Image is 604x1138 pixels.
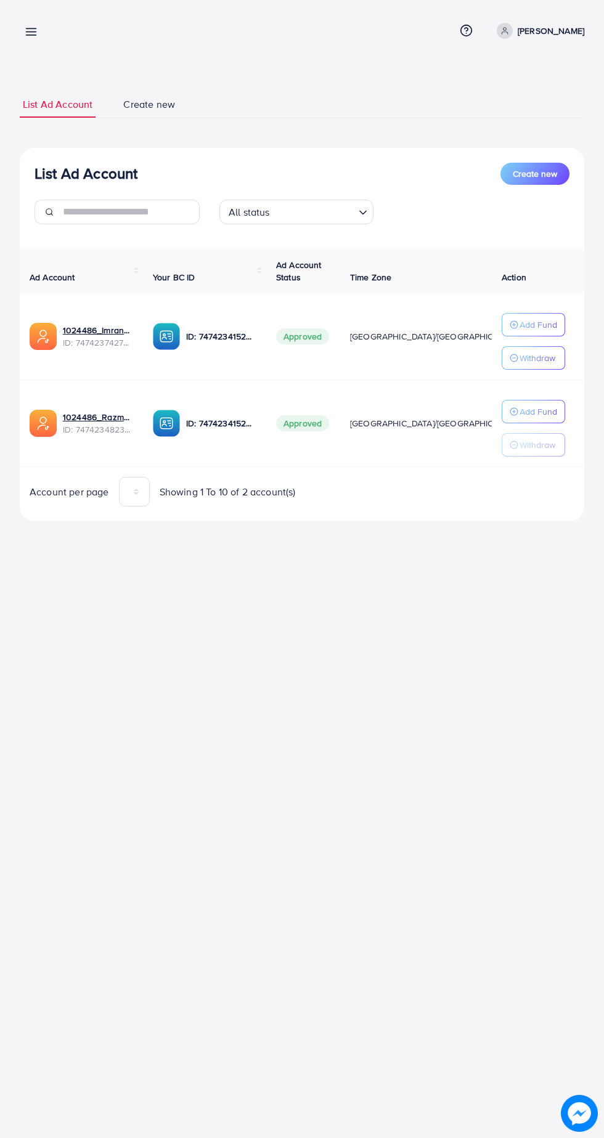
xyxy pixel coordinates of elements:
[63,411,133,436] div: <span class='underline'>1024486_Razman_1740230915595</span></br>7474234823184416769
[513,168,557,180] span: Create new
[30,323,57,350] img: ic-ads-acc.e4c84228.svg
[30,410,57,437] img: ic-ads-acc.e4c84228.svg
[520,351,555,365] p: Withdraw
[153,323,180,350] img: ic-ba-acc.ded83a64.svg
[274,201,354,221] input: Search for option
[123,97,175,112] span: Create new
[186,416,256,431] p: ID: 7474234152863678481
[153,271,195,283] span: Your BC ID
[23,97,92,112] span: List Ad Account
[520,437,555,452] p: Withdraw
[30,485,109,499] span: Account per page
[520,317,557,332] p: Add Fund
[226,203,272,221] span: All status
[63,324,133,349] div: <span class='underline'>1024486_Imran_1740231528988</span></br>7474237427478233089
[492,23,584,39] a: [PERSON_NAME]
[500,163,569,185] button: Create new
[276,259,322,283] span: Ad Account Status
[350,417,521,429] span: [GEOGRAPHIC_DATA]/[GEOGRAPHIC_DATA]
[518,23,584,38] p: [PERSON_NAME]
[276,415,329,431] span: Approved
[153,410,180,437] img: ic-ba-acc.ded83a64.svg
[35,165,137,182] h3: List Ad Account
[160,485,296,499] span: Showing 1 To 10 of 2 account(s)
[502,271,526,283] span: Action
[63,336,133,349] span: ID: 7474237427478233089
[502,346,565,370] button: Withdraw
[63,324,133,336] a: 1024486_Imran_1740231528988
[502,313,565,336] button: Add Fund
[63,411,133,423] a: 1024486_Razman_1740230915595
[350,271,391,283] span: Time Zone
[276,328,329,344] span: Approved
[219,200,373,224] div: Search for option
[63,423,133,436] span: ID: 7474234823184416769
[30,271,75,283] span: Ad Account
[350,330,521,343] span: [GEOGRAPHIC_DATA]/[GEOGRAPHIC_DATA]
[186,329,256,344] p: ID: 7474234152863678481
[502,433,565,457] button: Withdraw
[561,1095,598,1132] img: image
[520,404,557,419] p: Add Fund
[502,400,565,423] button: Add Fund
